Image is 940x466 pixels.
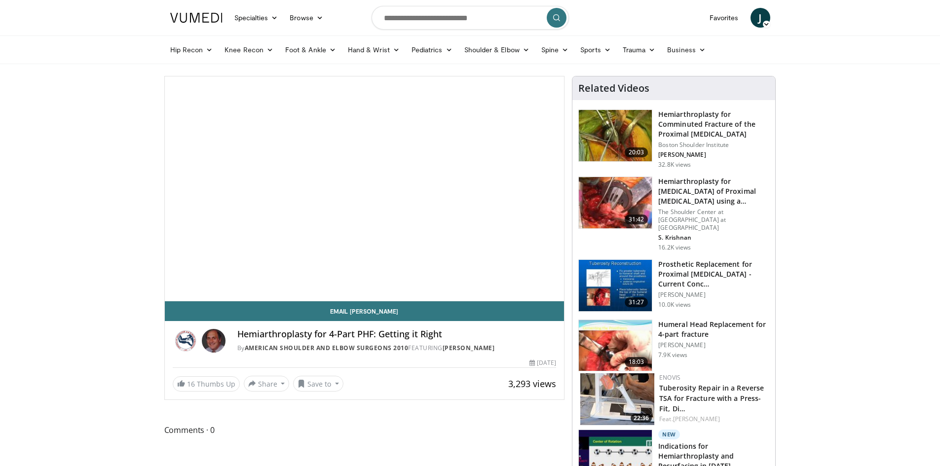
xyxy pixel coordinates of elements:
p: 32.8K views [658,161,691,169]
div: By FEATURING [237,344,557,353]
p: New [658,430,680,439]
video-js: Video Player [165,76,564,301]
span: 20:03 [625,147,648,157]
span: 3,293 views [508,378,556,390]
img: 38479_0000_3.png.150x105_q85_crop-smart_upscale.jpg [579,177,652,228]
h3: Hemiarthroplasty for [MEDICAL_DATA] of Proximal [MEDICAL_DATA] using a Minimally… [658,177,769,206]
h3: Prosthetic Replacement for Proximal [MEDICAL_DATA] - Current Conc… [658,259,769,289]
a: Business [661,40,712,60]
span: Comments 0 [164,424,565,436]
p: [PERSON_NAME] [658,151,769,159]
span: 31:27 [625,297,648,307]
img: 10442_3.png.150x105_q85_crop-smart_upscale.jpg [579,110,652,161]
p: Boston Shoulder Institute [658,141,769,149]
a: Tuberosity Repair in a Reverse TSA for Fracture with a Press-Fit, Di… [659,383,764,413]
span: 18:03 [625,357,648,367]
span: 16 [187,379,195,389]
a: 22:36 [580,373,654,425]
a: [PERSON_NAME] [443,344,495,352]
p: S. Krishnan [658,234,769,242]
a: Favorites [704,8,745,28]
input: Search topics, interventions [372,6,569,30]
a: 20:03 Hemiarthroplasty for Comminuted Fracture of the Proximal [MEDICAL_DATA] Boston Shoulder Ins... [578,109,769,169]
span: 31:42 [625,215,648,224]
h3: Hemiarthroplasty for Comminuted Fracture of the Proximal [MEDICAL_DATA] [658,109,769,139]
a: Enovis [659,373,680,382]
p: [PERSON_NAME] [658,291,769,299]
a: Browse [284,8,329,28]
a: Hip Recon [164,40,219,60]
p: [PERSON_NAME] [658,341,769,349]
button: Save to [293,376,343,392]
p: The Shoulder Center at [GEOGRAPHIC_DATA] at [GEOGRAPHIC_DATA] [658,208,769,232]
a: 16 Thumbs Up [173,376,240,392]
a: Specialties [228,8,284,28]
p: 16.2K views [658,244,691,251]
h3: Humeral Head Replacement for 4-part fracture [658,320,769,339]
a: J [751,8,770,28]
a: Shoulder & Elbow [458,40,535,60]
a: [PERSON_NAME] [673,415,720,423]
img: American Shoulder and Elbow Surgeons 2010 [173,329,198,353]
p: 7.9K views [658,351,687,359]
h4: Related Videos [578,82,649,94]
p: 10.0K views [658,301,691,309]
a: American Shoulder and Elbow Surgeons 2010 [245,344,409,352]
img: 147057b3-d81f-48d8-a973-e07eca66ab94.150x105_q85_crop-smart_upscale.jpg [580,373,654,425]
a: 18:03 Humeral Head Replacement for 4-part fracture [PERSON_NAME] 7.9K views [578,320,769,372]
img: Avatar [202,329,226,353]
a: Pediatrics [406,40,458,60]
a: Knee Recon [219,40,279,60]
a: Hand & Wrist [342,40,406,60]
img: 1025129_3.png.150x105_q85_crop-smart_upscale.jpg [579,320,652,371]
img: 343a2c1c-069f-44e5-a763-73595c3f20d9.150x105_q85_crop-smart_upscale.jpg [579,260,652,311]
a: 31:27 Prosthetic Replacement for Proximal [MEDICAL_DATA] - Current Conc… [PERSON_NAME] 10.0K views [578,259,769,312]
a: Foot & Ankle [279,40,342,60]
a: Email [PERSON_NAME] [165,301,564,321]
img: VuMedi Logo [170,13,223,23]
span: 22:36 [631,414,652,423]
a: Trauma [617,40,662,60]
div: Feat. [659,415,767,424]
button: Share [244,376,290,392]
a: Spine [535,40,574,60]
a: 31:42 Hemiarthroplasty for [MEDICAL_DATA] of Proximal [MEDICAL_DATA] using a Minimally… The Shoul... [578,177,769,251]
h4: Hemiarthroplasty for 4-Part PHF: Getting it Right [237,329,557,340]
a: Sports [574,40,617,60]
div: [DATE] [529,358,556,367]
